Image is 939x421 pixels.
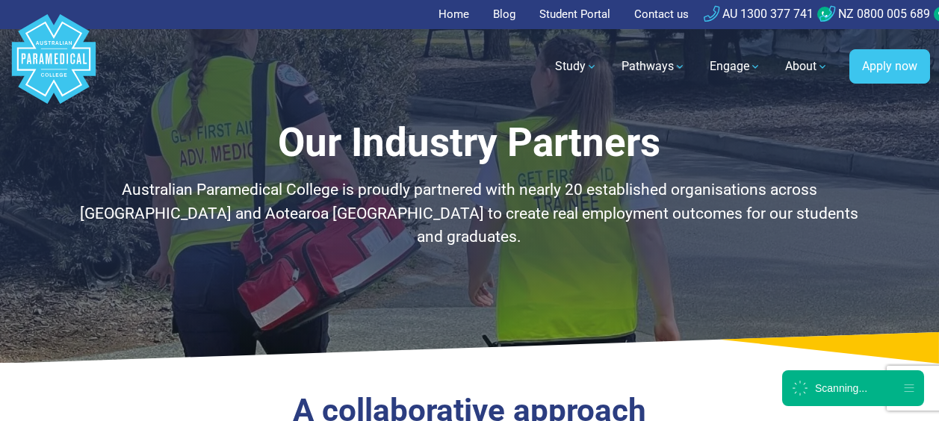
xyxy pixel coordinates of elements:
[9,29,99,105] a: Australian Paramedical College
[78,119,861,166] h1: Our Industry Partners
[819,7,930,21] a: NZ 0800 005 689
[613,46,695,87] a: Pathways
[701,46,770,87] a: Engage
[849,49,930,84] a: Apply now
[546,46,607,87] a: Study
[704,7,814,21] a: AU 1300 377 741
[776,46,837,87] a: About
[78,178,861,249] p: Australian Paramedical College is proudly partnered with nearly 20 established organisations acro...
